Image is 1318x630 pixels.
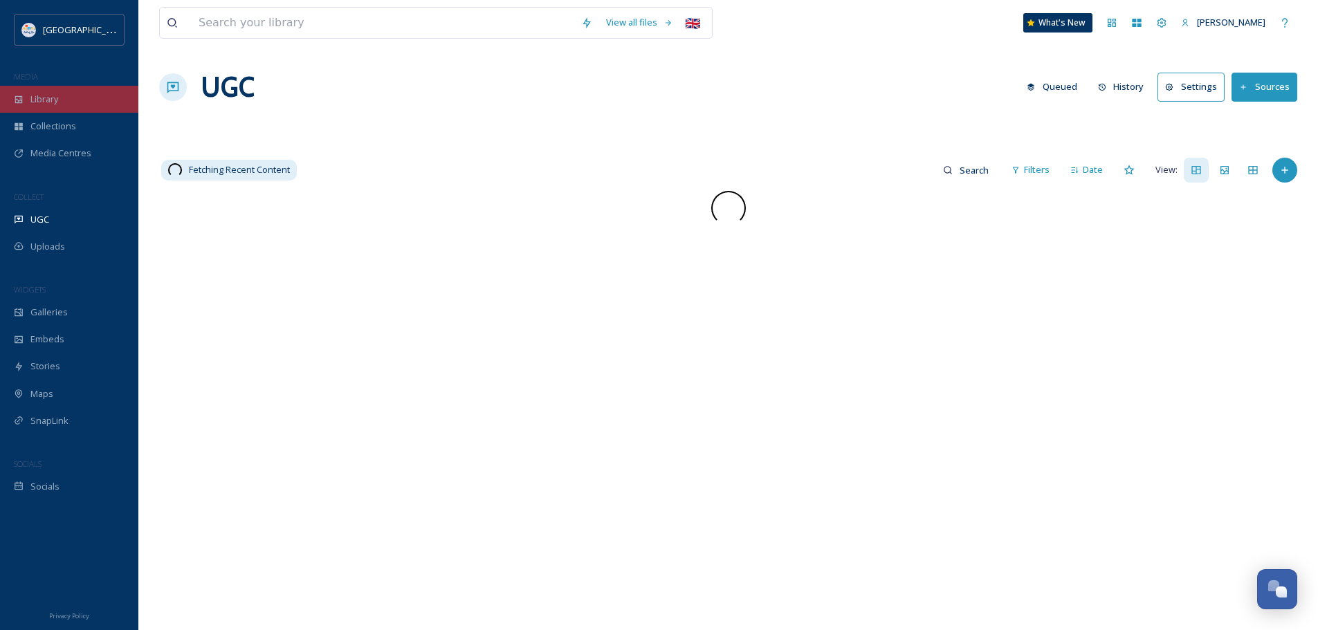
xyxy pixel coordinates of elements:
[30,333,64,346] span: Embeds
[1091,73,1151,100] button: History
[14,71,38,82] span: MEDIA
[1174,9,1272,36] a: [PERSON_NAME]
[1020,73,1091,100] a: Queued
[1232,73,1297,101] button: Sources
[43,23,131,36] span: [GEOGRAPHIC_DATA]
[953,156,998,184] input: Search
[1020,73,1084,100] button: Queued
[14,192,44,202] span: COLLECT
[189,163,290,176] span: Fetching Recent Content
[1091,73,1158,100] a: History
[1155,163,1178,176] span: View:
[201,66,255,108] a: UGC
[30,360,60,373] span: Stories
[1257,569,1297,609] button: Open Chat
[49,606,89,623] a: Privacy Policy
[1157,73,1225,101] button: Settings
[1083,163,1103,176] span: Date
[30,480,60,493] span: Socials
[192,8,574,38] input: Search your library
[30,414,68,427] span: SnapLink
[1023,13,1092,33] a: What's New
[30,213,49,226] span: UGC
[1197,16,1265,28] span: [PERSON_NAME]
[599,9,680,36] a: View all files
[30,240,65,253] span: Uploads
[30,387,53,400] span: Maps
[49,611,89,620] span: Privacy Policy
[30,147,91,160] span: Media Centres
[14,458,42,469] span: SOCIALS
[14,284,46,295] span: WIDGETS
[30,306,68,319] span: Galleries
[30,93,58,106] span: Library
[1157,73,1232,101] a: Settings
[1024,163,1050,176] span: Filters
[22,23,36,37] img: HTZ_logo_EN.svg
[680,10,705,35] div: 🇬🇧
[30,120,76,133] span: Collections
